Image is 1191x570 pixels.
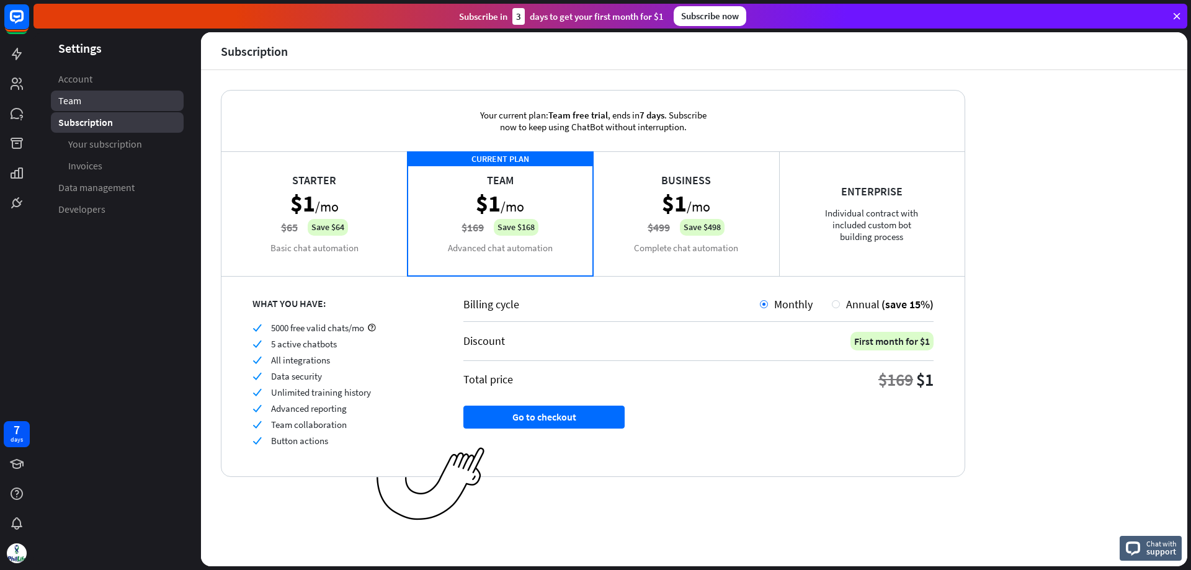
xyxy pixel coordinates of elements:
span: Monthly [774,297,813,311]
button: Go to checkout [463,406,625,429]
span: 7 days [640,109,664,121]
span: Invoices [68,159,102,172]
button: Open LiveChat chat widget [10,5,47,42]
i: check [252,436,262,445]
a: 7 days [4,421,30,447]
span: Annual [846,297,880,311]
a: Your subscription [51,134,184,154]
span: Unlimited training history [271,386,371,398]
span: 5 active chatbots [271,338,337,350]
span: (save 15%) [881,297,934,311]
span: Subscription [58,116,113,129]
span: Chat with [1146,538,1177,550]
span: Data security [271,370,322,382]
div: Subscribe now [674,6,746,26]
span: All integrations [271,354,330,366]
div: Billing cycle [463,297,760,311]
div: days [11,435,23,444]
span: Developers [58,203,105,216]
span: 5000 free valid chats/mo [271,322,364,334]
div: $1 [916,368,934,391]
span: Team [58,94,81,107]
i: check [252,420,262,429]
img: ec979a0a656117aaf919.png [377,447,485,521]
div: Your current plan: , ends in . Subscribe now to keep using ChatBot without interruption. [460,91,726,151]
i: check [252,323,262,332]
span: Account [58,73,92,86]
div: First month for $1 [850,332,934,350]
div: Subscription [221,44,288,58]
div: Subscribe in days to get your first month for $1 [459,8,664,25]
span: Button actions [271,435,328,447]
div: 3 [512,8,525,25]
span: Team collaboration [271,419,347,430]
i: check [252,372,262,381]
div: $169 [878,368,913,391]
i: check [252,339,262,349]
span: Data management [58,181,135,194]
div: WHAT YOU HAVE: [252,297,432,309]
a: Invoices [51,156,184,176]
a: Data management [51,177,184,198]
span: Your subscription [68,138,142,151]
header: Settings [33,40,201,56]
span: Team free trial [548,109,608,121]
a: Team [51,91,184,111]
div: Discount [463,334,505,348]
a: Account [51,69,184,89]
i: check [252,404,262,413]
i: check [252,355,262,365]
div: Total price [463,372,513,386]
div: 7 [14,424,20,435]
a: Developers [51,199,184,220]
span: Advanced reporting [271,403,347,414]
i: check [252,388,262,397]
span: support [1146,546,1177,557]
